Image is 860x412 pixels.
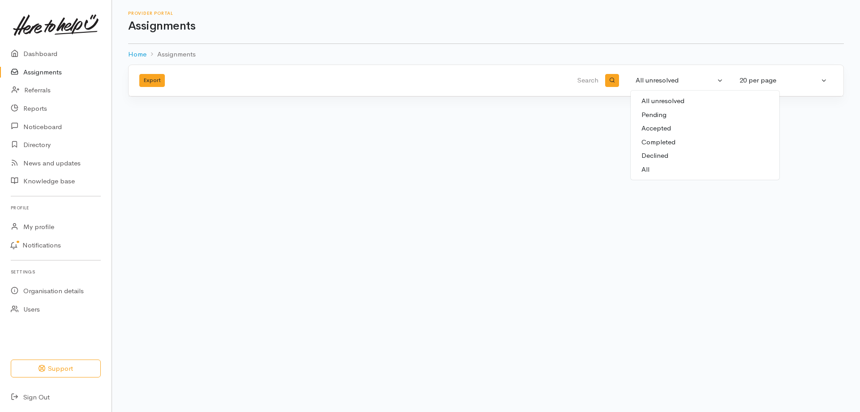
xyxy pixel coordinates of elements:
[385,70,600,91] input: Search
[146,49,196,60] li: Assignments
[139,74,165,87] button: Export
[11,202,101,214] h6: Profile
[636,75,715,86] div: All unresolved
[641,123,671,134] span: Accepted
[630,72,729,89] button: All unresolved
[641,110,666,120] span: Pending
[734,72,833,89] button: 20 per page
[128,20,844,33] h1: Assignments
[684,97,769,105] small: Pending, in progress or on hold
[128,49,146,60] a: Home
[11,266,101,278] h6: Settings
[128,44,844,65] nav: breadcrumb
[641,151,668,161] span: Declined
[128,11,844,16] h6: Provider Portal
[740,75,819,86] div: 20 per page
[641,137,675,147] span: Completed
[641,165,649,175] span: All
[11,360,101,378] button: Support
[641,96,769,106] span: All unresolved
